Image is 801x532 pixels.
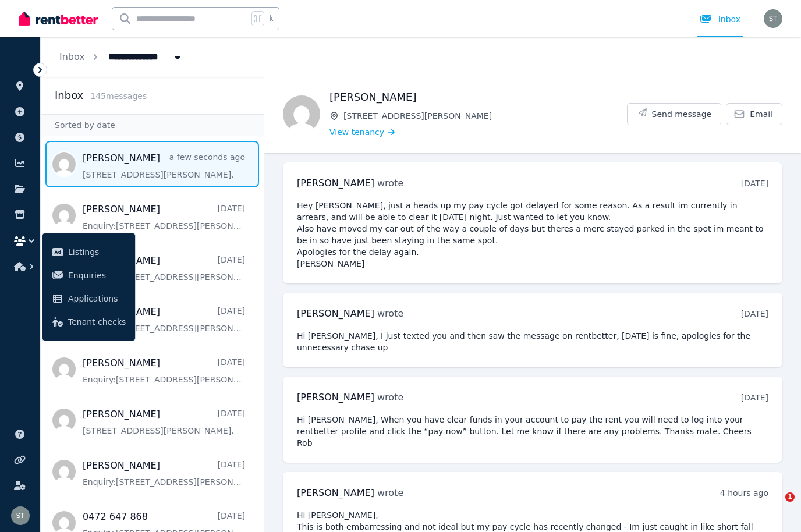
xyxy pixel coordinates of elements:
img: Samantha Thomas [764,9,782,28]
a: [PERSON_NAME][DATE][STREET_ADDRESS][PERSON_NAME]. [83,407,245,437]
time: [DATE] [741,179,768,188]
img: Hamish Deo [283,95,320,133]
h2: Inbox [55,87,83,104]
span: wrote [377,178,403,189]
span: Tenant checks [68,315,126,329]
a: Listings [47,240,130,264]
time: [DATE] [741,393,768,402]
a: [PERSON_NAME][DATE]Enquiry:[STREET_ADDRESS][PERSON_NAME]. [83,305,245,334]
span: k [269,14,273,23]
span: [PERSON_NAME] [297,308,374,319]
a: Applications [47,287,130,310]
span: Email [750,108,772,120]
a: [PERSON_NAME][DATE]Enquiry:[STREET_ADDRESS][PERSON_NAME]. [83,356,245,385]
pre: Hi [PERSON_NAME], When you have clear funds in your account to pay the rent you will need to log ... [297,414,768,449]
span: [PERSON_NAME] [297,392,374,403]
div: Inbox [700,13,740,25]
a: [PERSON_NAME][DATE]Enquiry:[STREET_ADDRESS][PERSON_NAME]. [83,254,245,283]
a: [PERSON_NAME]a few seconds ago[STREET_ADDRESS][PERSON_NAME]. [83,151,245,180]
span: wrote [377,392,403,403]
time: 4 hours ago [720,488,768,498]
nav: Breadcrumb [41,37,202,77]
span: Enquiries [68,268,126,282]
a: [PERSON_NAME][DATE]Enquiry:[STREET_ADDRESS][PERSON_NAME]. [83,203,245,232]
span: [PERSON_NAME] [297,178,374,189]
h1: [PERSON_NAME] [329,89,627,105]
a: Enquiries [47,264,130,287]
span: View tenancy [329,126,384,138]
a: [PERSON_NAME][DATE]Enquiry:[STREET_ADDRESS][PERSON_NAME]. [83,459,245,488]
iframe: Intercom live chat [761,492,789,520]
span: 1 [785,492,795,502]
time: [DATE] [741,309,768,318]
img: RentBetter [19,10,98,27]
span: Applications [68,292,126,306]
a: Inbox [59,51,85,62]
span: Listings [68,245,126,259]
a: Tenant checks [47,310,130,334]
div: Sorted by date [41,114,264,136]
img: Samantha Thomas [11,506,30,525]
pre: Hey [PERSON_NAME], just a heads up my pay cycle got delayed for some reason. As a result im curre... [297,200,768,269]
a: View tenancy [329,126,395,138]
span: Send message [652,108,712,120]
span: [PERSON_NAME] [297,487,374,498]
pre: Hi [PERSON_NAME], I just texted you and then saw the message on rentbetter, [DATE] is fine, apolo... [297,330,768,353]
span: wrote [377,308,403,319]
span: [STREET_ADDRESS][PERSON_NAME] [343,110,627,122]
button: Send message [628,104,721,125]
span: wrote [377,487,403,498]
a: Email [726,103,782,125]
span: 145 message s [90,91,147,101]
